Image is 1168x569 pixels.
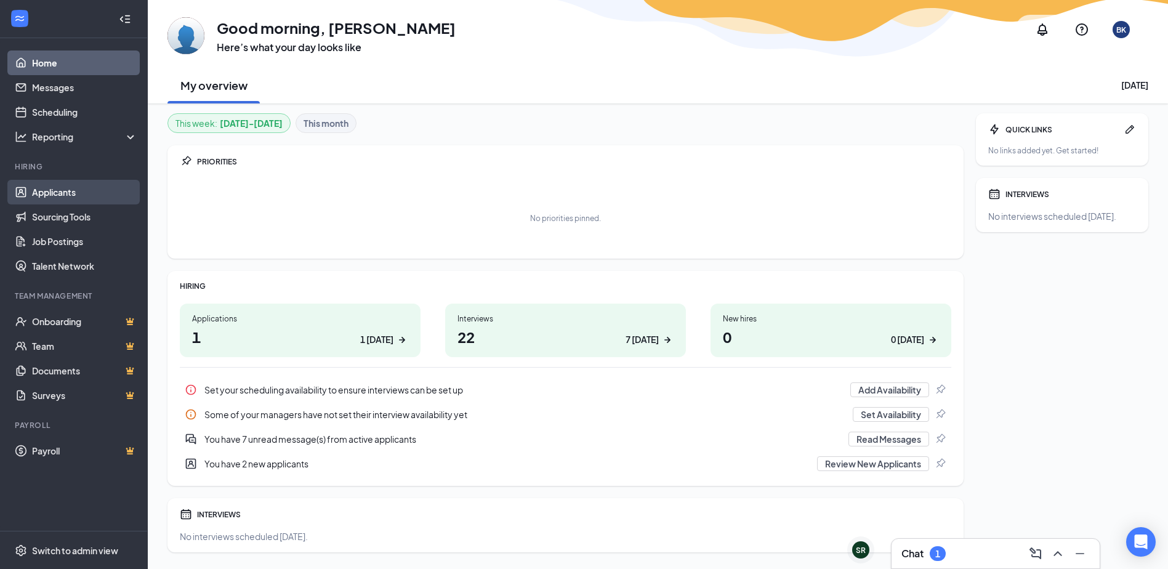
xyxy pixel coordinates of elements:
svg: Bolt [988,123,1001,135]
svg: Calendar [988,188,1001,200]
h1: 0 [723,326,939,347]
svg: Collapse [119,13,131,25]
svg: DoubleChatActive [185,433,197,445]
svg: QuestionInfo [1074,22,1089,37]
div: SR [856,545,866,555]
div: Set your scheduling availability to ensure interviews can be set up [180,377,951,402]
button: Set Availability [853,407,929,422]
div: INTERVIEWS [197,509,951,520]
div: Open Intercom Messenger [1126,527,1156,557]
a: New hires00 [DATE]ArrowRight [711,304,951,357]
svg: Calendar [180,508,192,520]
div: Some of your managers have not set their interview availability yet [180,402,951,427]
div: [DATE] [1121,79,1148,91]
div: This week : [175,116,283,130]
button: Read Messages [848,432,929,446]
h1: 1 [192,326,408,347]
a: OnboardingCrown [32,309,137,334]
div: You have 2 new applicants [204,458,810,470]
svg: WorkstreamLogo [14,12,26,25]
b: This month [304,116,348,130]
svg: Pen [1124,123,1136,135]
button: Add Availability [850,382,929,397]
div: QUICK LINKS [1005,124,1119,135]
a: Scheduling [32,100,137,124]
div: PRIORITIES [197,156,951,167]
a: InfoSet your scheduling availability to ensure interviews can be set upAdd AvailabilityPin [180,377,951,402]
a: Applications11 [DATE]ArrowRight [180,304,421,357]
svg: Minimize [1073,546,1087,561]
div: Interviews [457,313,674,324]
div: Applications [192,313,408,324]
div: No interviews scheduled [DATE]. [180,530,951,543]
svg: Settings [15,544,27,557]
a: PayrollCrown [32,438,137,463]
img: Bradley Knight [167,17,204,54]
div: No links added yet. Get started! [988,145,1136,156]
svg: ComposeMessage [1028,546,1043,561]
h2: My overview [180,78,248,93]
h3: Here’s what your day looks like [217,41,456,54]
a: DocumentsCrown [32,358,137,383]
div: No priorities pinned. [530,213,601,224]
div: New hires [723,313,939,324]
svg: Notifications [1035,22,1050,37]
a: Talent Network [32,254,137,278]
button: ComposeMessage [1026,544,1045,563]
div: INTERVIEWS [1005,189,1136,200]
svg: Pin [934,458,946,470]
div: Payroll [15,420,135,430]
div: Reporting [32,131,138,143]
div: Switch to admin view [32,544,118,557]
button: ChevronUp [1048,544,1068,563]
svg: UserEntity [185,458,197,470]
a: Interviews227 [DATE]ArrowRight [445,304,686,357]
a: InfoSome of your managers have not set their interview availability yetSet AvailabilityPin [180,402,951,427]
svg: ChevronUp [1050,546,1065,561]
div: 1 [935,549,940,559]
svg: Pin [934,433,946,445]
div: Team Management [15,291,135,301]
a: Home [32,50,137,75]
h1: Good morning, [PERSON_NAME] [217,17,456,38]
a: Sourcing Tools [32,204,137,229]
a: Messages [32,75,137,100]
a: UserEntityYou have 2 new applicantsReview New ApplicantsPin [180,451,951,476]
div: 0 [DATE] [891,333,924,346]
svg: Analysis [15,131,27,143]
div: You have 7 unread message(s) from active applicants [180,427,951,451]
a: DoubleChatActiveYou have 7 unread message(s) from active applicantsRead MessagesPin [180,427,951,451]
a: Applicants [32,180,137,204]
div: No interviews scheduled [DATE]. [988,210,1136,222]
svg: Pin [180,155,192,167]
button: Review New Applicants [817,456,929,471]
div: BK [1116,25,1126,35]
svg: ArrowRight [396,334,408,346]
div: Some of your managers have not set their interview availability yet [204,408,845,421]
svg: Info [185,384,197,396]
div: Set your scheduling availability to ensure interviews can be set up [204,384,843,396]
div: 1 [DATE] [360,333,393,346]
div: Hiring [15,161,135,172]
svg: Pin [934,408,946,421]
div: You have 7 unread message(s) from active applicants [204,433,841,445]
h3: Chat [901,547,924,560]
b: [DATE] - [DATE] [220,116,283,130]
svg: ArrowRight [661,334,674,346]
a: SurveysCrown [32,383,137,408]
div: You have 2 new applicants [180,451,951,476]
div: 7 [DATE] [626,333,659,346]
button: Minimize [1070,544,1090,563]
svg: ArrowRight [927,334,939,346]
div: HIRING [180,281,951,291]
a: TeamCrown [32,334,137,358]
a: Job Postings [32,229,137,254]
svg: Pin [934,384,946,396]
h1: 22 [457,326,674,347]
svg: Info [185,408,197,421]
